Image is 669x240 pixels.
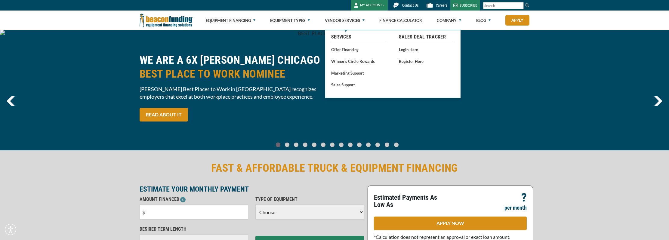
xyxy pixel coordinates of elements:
[525,3,529,8] img: Search
[374,217,527,230] a: APPLY NOW
[270,11,310,30] a: Equipment Types
[356,142,363,147] a: Go To Slide 9
[7,96,15,106] a: previous
[7,96,15,106] img: Left Navigator
[140,186,364,193] p: ESTIMATE YOUR MONTHLY PAYMENT
[331,81,387,88] a: Sales Support
[328,142,336,147] a: Go To Slide 6
[374,194,447,208] p: Estimated Payments As Low As
[399,57,455,65] a: Register Here
[140,11,193,30] img: Beacon Funding Corporation logo
[140,196,248,203] p: AMOUNT FINANCED
[504,204,527,211] p: per month
[255,196,364,203] p: TYPE OF EQUIPMENT
[338,142,345,147] a: Go To Slide 7
[476,11,491,30] a: Blog
[517,3,522,8] a: Clear search text
[206,11,255,30] a: Equipment Financing
[140,161,529,175] h2: FAST & AFFORDABLE TRUCK & EQUIPMENT FINANCING
[347,142,354,147] a: Go To Slide 8
[331,69,387,77] a: Marketing Support
[274,142,282,147] a: Go To Slide 0
[140,67,331,81] span: BEST PLACE TO WORK NOMINEE
[140,226,248,233] p: DESIRED TERM LENGTH
[399,46,455,53] a: Login Here
[331,33,387,41] a: Services
[140,53,331,81] h2: WE ARE A 6X [PERSON_NAME] CHICAGO
[365,142,372,147] a: Go To Slide 10
[383,142,391,147] a: Go To Slide 12
[402,3,418,8] span: Contact Us
[505,15,529,26] a: Apply
[310,142,318,147] a: Go To Slide 4
[521,194,527,201] p: ?
[654,96,662,106] a: next
[292,142,300,147] a: Go To Slide 2
[283,142,291,147] a: Go To Slide 1
[379,11,422,30] a: Finance Calculator
[374,234,510,240] span: *Calculation does not represent an approval or exact loan amount.
[301,142,309,147] a: Go To Slide 3
[331,46,387,53] a: Offer Financing
[436,3,447,8] span: Careers
[399,33,455,41] a: Sales Deal Tracker
[140,205,248,220] input: $
[319,142,327,147] a: Go To Slide 5
[654,96,662,106] img: Right Navigator
[374,142,381,147] a: Go To Slide 11
[325,11,365,30] a: Vendor Services
[140,108,188,122] a: READ ABOUT IT
[393,142,400,147] a: Go To Slide 13
[331,57,387,65] a: Winner's Circle Rewards
[437,11,461,30] a: Company
[140,85,331,100] span: [PERSON_NAME] Best Places to Work in [GEOGRAPHIC_DATA] recognizes employers that excel at both wo...
[483,2,524,9] input: Search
